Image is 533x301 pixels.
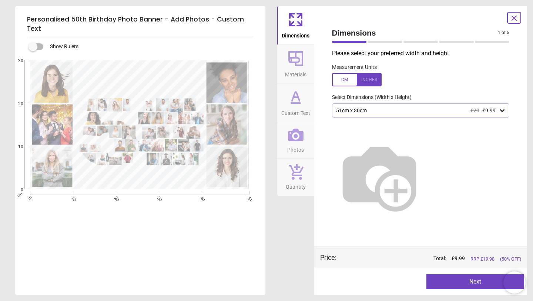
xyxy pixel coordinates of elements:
[335,107,499,114] div: 51cm x 30cm
[455,255,465,261] span: 9.99
[287,143,304,154] span: Photos
[33,42,265,51] div: Show Rulers
[482,107,496,113] span: £9.99
[286,180,306,191] span: Quantity
[503,271,526,294] iframe: Brevo live chat
[9,101,23,107] span: 20
[498,30,509,36] span: 1 of 5
[281,106,310,117] span: Custom Text
[348,255,522,262] div: Total:
[320,253,336,262] div: Price :
[326,94,412,101] label: Select Dimensions (Width x Height)
[500,256,521,262] span: (50% OFF)
[9,58,23,64] span: 30
[452,255,465,262] span: £
[332,129,427,224] img: Helper for size comparison
[277,45,314,83] button: Materials
[470,107,479,113] span: £20
[332,49,516,57] p: Please select your preferred width and height
[277,83,314,122] button: Custom Text
[277,122,314,159] button: Photos
[277,159,314,196] button: Quantity
[282,29,309,40] span: Dimensions
[480,256,495,262] span: £ 19.98
[332,64,377,71] label: Measurement Units
[285,67,306,79] span: Materials
[470,256,495,262] span: RRP
[277,6,314,44] button: Dimensions
[9,187,23,193] span: 0
[9,144,23,150] span: 10
[426,274,524,289] button: Next
[27,12,254,36] h5: Personalised 50th Birthday Photo Banner - Add Photos - Custom Text
[332,27,498,38] span: Dimensions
